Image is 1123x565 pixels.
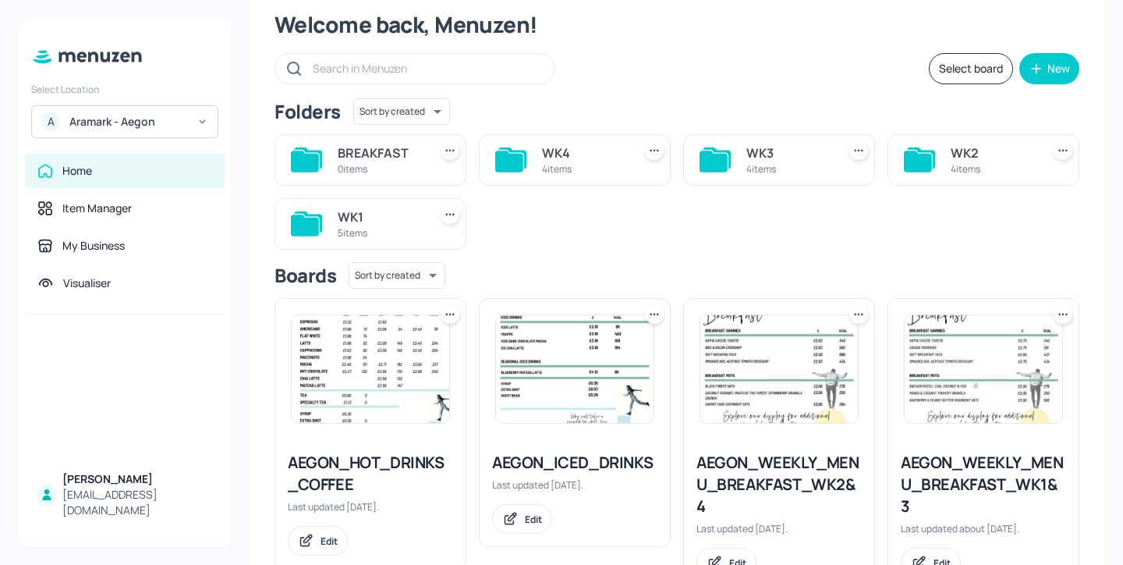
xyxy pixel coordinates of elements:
div: Item Manager [62,201,132,216]
div: Sort by created [349,260,445,291]
input: Search in Menuzen [313,57,539,80]
img: 2025-08-01-17540398344141yt8h2wk8fy.jpeg [292,315,449,423]
div: Edit [525,513,542,526]
div: Select Location [31,83,218,96]
div: Sort by created [353,96,450,127]
div: 4 items [951,162,1035,176]
div: AEGON_HOT_DRINKS_COFFEE [288,452,453,496]
div: AEGON_WEEKLY_MENU_BREAKFAST_WK2&4 [696,452,862,517]
div: My Business [62,238,125,254]
div: WK3 [746,144,831,162]
div: Last updated [DATE]. [696,522,862,535]
div: New [1047,63,1070,74]
div: [PERSON_NAME] [62,471,212,487]
button: New [1019,53,1079,84]
div: 4 items [746,162,831,176]
div: Visualiser [63,275,111,291]
div: BREAKFAST [338,144,422,162]
div: 5 items [338,226,422,240]
div: WK4 [542,144,626,162]
div: WK2 [951,144,1035,162]
div: Aramark - Aegon [69,114,187,130]
img: 2025-08-01-17540401602505w12ejh9169.jpeg [496,315,654,423]
img: 2025-08-05-1754388989741gh1wm74den6.jpeg [700,315,858,423]
div: Folders [275,99,341,124]
div: Last updated [DATE]. [492,478,657,492]
div: [EMAIL_ADDRESS][DOMAIN_NAME] [62,487,212,518]
div: AEGON_WEEKLY_MENU_BREAKFAST_WK1&3 [901,452,1066,517]
div: 4 items [542,162,626,176]
div: Boards [275,263,336,288]
div: WK1 [338,208,422,226]
div: AEGON_ICED_DRINKS [492,452,657,474]
div: 0 items [338,162,422,176]
div: Last updated [DATE]. [288,500,453,513]
div: Last updated about [DATE]. [901,522,1066,535]
div: A [41,112,60,131]
div: Edit [321,535,338,548]
div: Welcome back, Menuzen! [275,11,1079,39]
div: Home [62,163,92,179]
button: Select board [929,53,1013,84]
img: 2025-06-26-175093568357001l6cigwfq13.jpeg [905,315,1062,423]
